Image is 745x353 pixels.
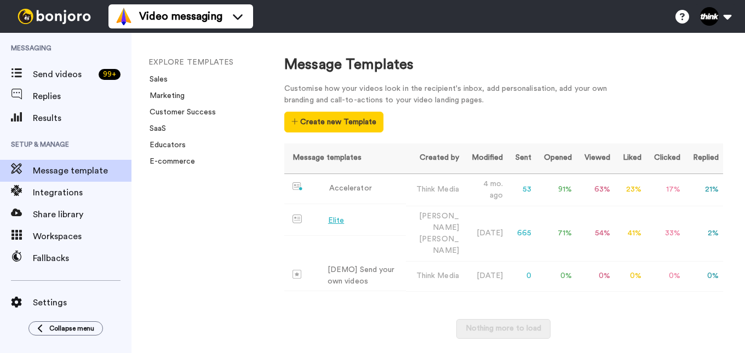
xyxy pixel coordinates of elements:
[33,208,131,221] span: Share library
[33,112,131,125] span: Results
[646,261,685,291] td: 0 %
[284,83,624,106] div: Customise how your videos look in the recipient's inbox, add personalisation, add your own brandi...
[507,261,536,291] td: 0
[28,321,103,335] button: Collapse menu
[406,173,463,206] td: Think
[646,206,685,261] td: 33 %
[463,143,507,173] th: Modified
[456,319,551,339] button: Nothing more to load
[284,143,406,173] th: Message templates
[685,261,723,291] td: 0 %
[406,143,463,173] th: Created by
[143,141,186,149] a: Educators
[143,125,166,132] a: SaaS
[33,90,131,103] span: Replies
[536,143,576,173] th: Opened
[33,252,131,265] span: Fallbacks
[329,183,372,194] div: Accelerator
[437,186,459,193] span: Media
[419,235,459,254] span: [PERSON_NAME]
[646,173,685,206] td: 17 %
[536,261,576,291] td: 0 %
[148,57,296,68] li: EXPLORE TEMPLATES
[406,261,463,291] td: Think
[33,68,94,81] span: Send videos
[536,173,576,206] td: 91 %
[685,206,723,261] td: 2 %
[536,206,576,261] td: 71 %
[13,9,95,24] img: bj-logo-header-white.svg
[437,272,459,280] span: Media
[49,324,94,333] span: Collapse menu
[139,9,222,24] span: Video messaging
[615,261,646,291] td: 0 %
[615,143,646,173] th: Liked
[33,296,131,309] span: Settings
[463,206,507,261] td: [DATE]
[328,215,344,227] div: Elite
[406,206,463,261] td: [PERSON_NAME]
[685,143,723,173] th: Replied
[507,143,536,173] th: Sent
[293,182,303,191] img: nextgen-template.svg
[115,8,133,25] img: vm-color.svg
[33,186,131,199] span: Integrations
[284,112,383,132] button: Create new Template
[615,206,646,261] td: 41 %
[576,173,615,206] td: 63 %
[507,206,536,261] td: 665
[143,158,195,165] a: E-commerce
[328,264,402,287] div: [DEMO] Send your own videos
[33,230,131,243] span: Workspaces
[646,143,685,173] th: Clicked
[33,164,131,177] span: Message template
[507,173,536,206] td: 53
[576,261,615,291] td: 0 %
[293,270,301,279] img: demo-template.svg
[576,143,615,173] th: Viewed
[99,69,121,80] div: 99 +
[143,108,216,116] a: Customer Success
[284,55,723,75] div: Message Templates
[293,215,302,223] img: Message-temps.svg
[143,92,185,100] a: Marketing
[143,76,168,83] a: Sales
[685,173,723,206] td: 21 %
[576,206,615,261] td: 54 %
[463,261,507,291] td: [DATE]
[615,173,646,206] td: 23 %
[463,173,507,206] td: 4 mo. ago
